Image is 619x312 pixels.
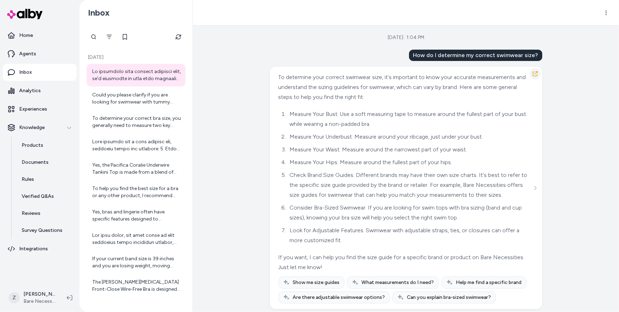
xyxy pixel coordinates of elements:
a: Integrations [3,240,77,257]
span: Are there adjustable swimwear options? [293,294,385,301]
button: Z[PERSON_NAME]Bare Necessities [4,286,61,309]
div: To determine your correct bra size, you generally need to measure two key areas: 1. Band Size: Me... [92,115,181,129]
a: Yes, the Pacifica Coralie Underwire Tankini Top is made from a blend of 83% recycled nylon and 17... [87,157,186,180]
div: [DATE] · 1:04 PM [388,34,424,41]
p: [DATE] [87,54,186,61]
a: Documents [15,154,77,171]
a: Yes, bras and lingerie often have specific features designed to complement different outfits and ... [87,204,186,227]
div: Measure Your Bust: Use a soft measuring tape to measure around the fullest part of your bust whil... [290,109,532,129]
img: alby Logo [7,9,43,19]
a: If your current band size is 39 inches and you are losing weight, moving down to a 38 band size c... [87,251,186,274]
a: To determine your correct bra size, you generally need to measure two key areas: 1. Band Size: Me... [87,111,186,133]
a: Inbox [3,64,77,81]
div: Yes, the Pacifica Coralie Underwire Tankini Top is made from a blend of 83% recycled nylon and 17... [92,162,181,176]
div: The [PERSON_NAME][MEDICAL_DATA] Front-Close Wire-Free Bra is designed to be comfortable and suppo... [92,279,181,293]
a: Survey Questions [15,222,77,239]
p: Documents [22,159,49,166]
div: Measure Your Underbust: Measure around your ribcage, just under your bust. [290,132,532,142]
p: Products [22,142,43,149]
div: If your current band size is 39 inches and you are losing weight, moving down to a 38 band size c... [92,255,181,269]
a: Lo ipsumdolo sita consect adipisci elit, se'd eiusmodte in utla etdo magnaali enimadminimv qui no... [87,64,186,87]
div: Yes, bras and lingerie often have specific features designed to complement different outfits and ... [92,208,181,223]
button: Filter [102,30,116,44]
div: To help you find the best size for a bra or any other product, I recommend checking the specific ... [92,185,181,199]
div: Consider Bra-Sized Swimwear: If you are looking for swim tops with bra sizing (band and cup sizes... [290,203,532,223]
span: Z [9,292,20,303]
p: Agents [19,50,36,57]
span: Bare Necessities [23,298,55,305]
div: Lo ipsumdolo sita consect adipisci elit, se'd eiusmodte in utla etdo magnaali enimadminimv qui no... [92,68,181,82]
span: Can you explain bra-sized swimwear? [407,294,491,301]
a: Rules [15,171,77,188]
p: Reviews [22,210,40,217]
p: Rules [22,176,34,183]
a: Lor ipsu dolor, sit amet conse ad elit seddoeius tempo incididun utlabor, etdolor, mag aliquae. A... [87,228,186,250]
div: Lore ipsumdo sit a cons adipisc eli, seddoeiu tempo inc utlabore: 5. Etdo Magnaal Enimad: Mini ve... [92,138,181,152]
a: The [PERSON_NAME][MEDICAL_DATA] Front-Close Wire-Free Bra is designed to be comfortable and suppo... [87,274,186,297]
button: Refresh [171,30,186,44]
p: Survey Questions [22,227,62,234]
div: Look for Adjustable Features: Swimwear with adjustable straps, ties, or closures can offer a more... [290,225,532,245]
button: Knowledge [3,119,77,136]
a: Analytics [3,82,77,99]
p: Inbox [19,69,32,76]
span: What measurements do I need? [362,279,434,286]
span: Show me size guides [293,279,340,286]
div: Measure Your Hips: Measure around the fullest part of your hips. [290,157,532,167]
p: Knowledge [19,124,45,131]
div: Lor ipsu dolor, sit amet conse ad elit seddoeius tempo incididun utlabor, etdolor, mag aliquae. A... [92,232,181,246]
p: [PERSON_NAME] [23,291,55,298]
a: Verified Q&As [15,188,77,205]
div: Measure Your Waist: Measure around the narrowest part of your waist. [290,145,532,155]
button: See more [531,184,540,192]
div: If you want, I can help you find the size guide for a specific brand or product on Bare Necessiti... [278,252,532,272]
p: Experiences [19,106,47,113]
div: How do I determine my correct swimwear size? [409,50,542,61]
p: Verified Q&As [22,193,54,200]
a: Products [15,137,77,154]
div: To determine your correct swimwear size, it's important to know your accurate measurements and un... [278,72,532,102]
a: To help you find the best size for a bra or any other product, I recommend checking the specific ... [87,181,186,204]
div: Could you please clarify if you are looking for swimwear with tummy control or shaping features? ... [92,91,181,106]
a: Experiences [3,101,77,118]
h2: Inbox [88,7,110,18]
p: Analytics [19,87,41,94]
p: Home [19,32,33,39]
p: Integrations [19,245,48,252]
a: Could you please clarify if you are looking for swimwear with tummy control or shaping features? ... [87,87,186,110]
a: Agents [3,45,77,62]
a: Lore ipsumdo sit a cons adipisc eli, seddoeiu tempo inc utlabore: 5. Etdo Magnaal Enimad: Mini ve... [87,134,186,157]
span: Help me find a specific brand [456,279,522,286]
a: Home [3,27,77,44]
div: Check Brand Size Guides: Different brands may have their own size charts. It's best to refer to t... [290,170,532,200]
a: Reviews [15,205,77,222]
